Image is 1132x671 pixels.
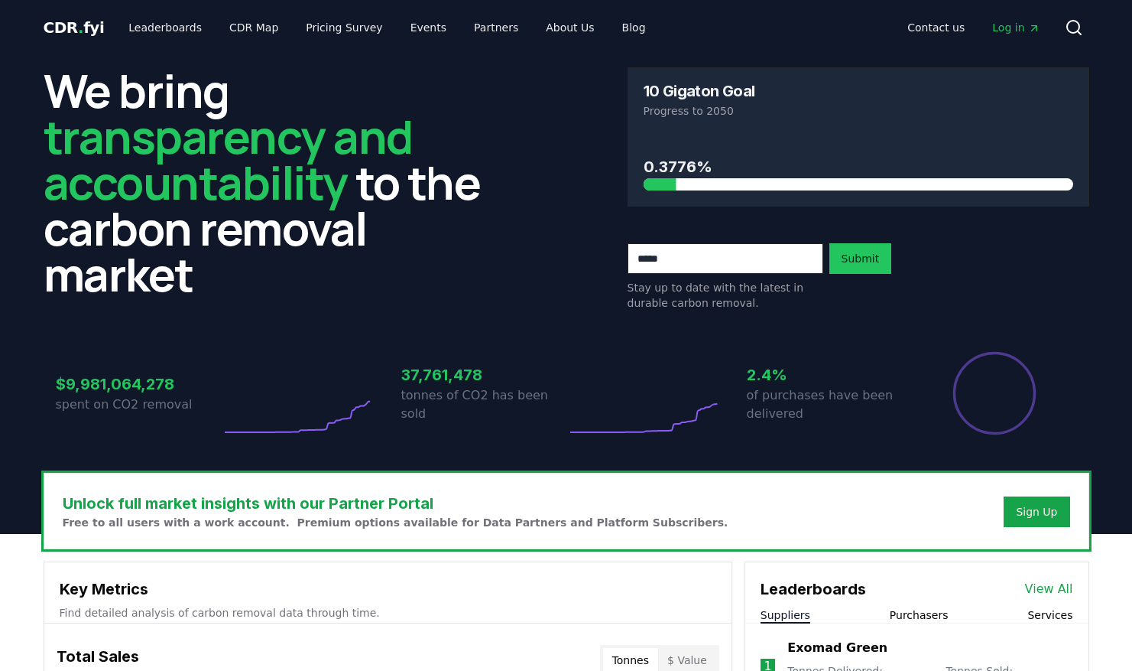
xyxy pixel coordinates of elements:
h3: Leaderboards [761,578,866,601]
h3: 37,761,478 [401,363,566,386]
a: Sign Up [1016,504,1057,520]
div: Percentage of sales delivered [952,350,1037,436]
a: Leaderboards [116,14,214,41]
h3: 2.4% [747,363,912,386]
h3: Key Metrics [60,578,716,601]
span: Log in [992,20,1040,35]
button: Sign Up [1004,497,1069,527]
button: Submit [829,243,892,274]
a: About Us [534,14,606,41]
p: of purchases have been delivered [747,386,912,423]
a: CDR Map [217,14,290,41]
p: Progress to 2050 [644,103,1073,119]
nav: Main [116,14,657,41]
p: Free to all users with a work account. Premium options available for Data Partners and Platform S... [63,515,728,530]
h3: $9,981,064,278 [56,373,221,396]
button: Purchasers [890,607,949,623]
p: Stay up to date with the latest in durable carbon removal. [628,280,823,311]
a: Events [398,14,459,41]
button: Services [1027,607,1072,623]
h2: We bring to the carbon removal market [44,67,505,297]
nav: Main [895,14,1052,41]
span: transparency and accountability [44,105,413,213]
p: spent on CO2 removal [56,396,221,414]
button: Suppliers [761,607,810,623]
a: CDR.fyi [44,17,105,38]
a: Contact us [895,14,977,41]
h3: Unlock full market insights with our Partner Portal [63,492,728,515]
h3: 10 Gigaton Goal [644,83,755,99]
a: Pricing Survey [294,14,394,41]
a: Blog [610,14,658,41]
p: Find detailed analysis of carbon removal data through time. [60,605,716,621]
span: CDR fyi [44,18,105,37]
p: tonnes of CO2 has been sold [401,386,566,423]
span: . [78,18,83,37]
a: Log in [980,14,1052,41]
a: Exomad Green [787,639,887,657]
h3: 0.3776% [644,155,1073,178]
a: View All [1025,580,1073,598]
a: Partners [462,14,530,41]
